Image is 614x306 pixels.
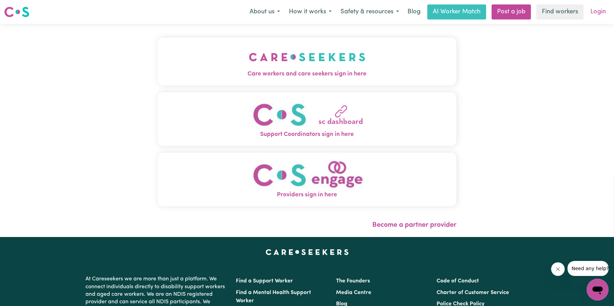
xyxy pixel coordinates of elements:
[336,5,403,19] button: Safety & resources
[372,222,456,228] a: Become a partner provider
[492,4,531,19] a: Post a job
[158,153,456,206] button: Providers sign in here
[4,6,29,18] img: Careseekers logo
[437,278,479,284] a: Code of Conduct
[4,4,29,20] a: Careseekers logo
[568,261,609,276] iframe: Message from company
[586,4,610,19] a: Login
[336,290,371,295] a: Media Centre
[158,38,456,85] button: Care workers and care seekers sign in here
[266,249,349,255] a: Careseekers home page
[427,4,486,19] a: AI Worker Match
[536,4,584,19] a: Find workers
[284,5,336,19] button: How it works
[4,5,41,10] span: Need any help?
[437,290,509,295] a: Charter of Customer Service
[158,191,456,199] span: Providers sign in here
[236,290,311,304] a: Find a Mental Health Support Worker
[551,262,565,276] iframe: Close message
[236,278,293,284] a: Find a Support Worker
[336,278,370,284] a: The Founders
[158,70,456,79] span: Care workers and care seekers sign in here
[403,4,425,19] a: Blog
[245,5,284,19] button: About us
[587,279,609,301] iframe: Button to launch messaging window
[158,130,456,139] span: Support Coordinators sign in here
[158,92,456,146] button: Support Coordinators sign in here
